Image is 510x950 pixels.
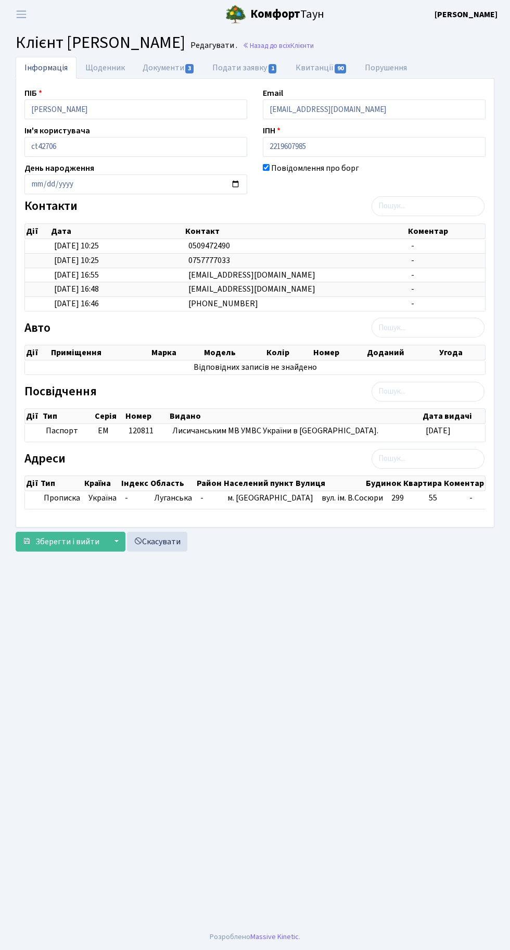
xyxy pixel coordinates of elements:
label: Повідомлення про борг [271,162,359,174]
input: Пошук... [372,196,484,216]
th: Дата видачі [422,409,485,423]
th: Район [196,476,223,491]
label: Авто [24,321,50,336]
th: Дії [25,476,40,491]
th: Доданий [366,345,438,360]
th: Колір [265,345,312,360]
a: [PERSON_NAME] [435,8,498,21]
span: [DATE] 10:25 [54,240,99,252]
th: Дії [25,409,42,423]
span: [PHONE_NUMBER] [188,298,258,309]
div: Розроблено . [210,931,300,943]
th: Коментар [443,476,485,491]
span: Луганська [154,492,192,504]
label: Адреси [24,452,66,467]
span: 0509472490 [188,240,230,252]
span: Прописка [44,492,80,504]
th: Контакт [184,224,407,239]
span: Зберегти і вийти [35,536,99,547]
a: Назад до всіхКлієнти [243,41,314,51]
span: - [200,492,203,504]
span: [DATE] [426,425,451,436]
span: 0757777033 [188,255,230,266]
small: Редагувати . [188,41,237,51]
span: Таун [250,6,324,23]
th: Номер [124,409,169,423]
span: ЕМ [98,425,109,436]
a: Подати заявку [203,57,286,79]
th: Серія [94,409,124,423]
span: [EMAIL_ADDRESS][DOMAIN_NAME] [188,283,315,295]
span: - [411,269,414,281]
th: Угода [438,345,486,360]
label: День народження [24,162,94,174]
th: Країна [83,476,120,491]
a: Квитанції [287,57,356,79]
img: logo.png [225,4,246,25]
th: Дії [25,224,50,239]
label: Контакти [24,199,78,214]
a: Документи [134,57,203,79]
th: Видано [169,409,422,423]
th: Приміщення [50,345,150,360]
span: вул. ім. В.Сосюри [322,492,383,504]
input: Пошук... [372,449,484,469]
span: 3 [185,64,194,73]
th: Марка [150,345,203,360]
th: Будинок [365,476,402,491]
th: Дії [25,345,50,360]
span: 55 [429,492,437,504]
th: Населений пункт [223,476,295,491]
span: [DATE] 16:55 [54,269,99,281]
th: Вулиця [295,476,365,491]
th: Тип [42,409,94,423]
span: Клієнт [PERSON_NAME] [16,31,185,55]
label: Посвідчення [24,384,97,399]
a: Massive Kinetic [250,931,299,942]
button: Переключити навігацію [8,6,34,23]
span: Лисичанським МВ УМВС України в [GEOGRAPHIC_DATA]. [172,425,378,436]
th: Коментар [407,224,486,239]
th: Тип [40,476,83,491]
span: Україна [88,492,117,504]
label: Email [263,87,283,99]
span: - [411,255,414,266]
label: Ім'я користувача [24,124,90,137]
button: Зберегти і вийти [16,532,106,552]
input: Пошук... [372,382,484,402]
td: Відповідних записів не знайдено [25,360,485,374]
span: - [469,492,473,504]
span: - [411,283,414,295]
span: 120811 [129,425,154,436]
span: м. [GEOGRAPHIC_DATA] [227,492,313,504]
a: Порушення [356,57,416,79]
a: Скасувати [127,532,187,552]
span: [DATE] 10:25 [54,255,99,266]
th: Квартира [402,476,443,491]
span: 90 [335,64,346,73]
b: Комфорт [250,6,300,22]
span: [EMAIL_ADDRESS][DOMAIN_NAME] [188,269,315,281]
th: Область [149,476,196,491]
span: - [125,492,128,504]
span: Клієнти [290,41,314,51]
span: Паспорт [46,425,90,437]
th: Номер [312,345,366,360]
span: [DATE] 16:46 [54,298,99,309]
th: Індекс [120,476,149,491]
span: 1 [269,64,277,73]
span: - [411,240,414,252]
input: Пошук... [372,318,484,337]
th: Модель [203,345,265,360]
a: Щоденник [76,57,134,79]
b: [PERSON_NAME] [435,9,498,20]
span: - [411,298,414,309]
span: 299 [391,492,404,504]
span: [DATE] 16:48 [54,283,99,295]
a: Інформація [16,57,76,79]
th: Дата [50,224,184,239]
label: ПІБ [24,87,42,99]
label: ІПН [263,124,280,137]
